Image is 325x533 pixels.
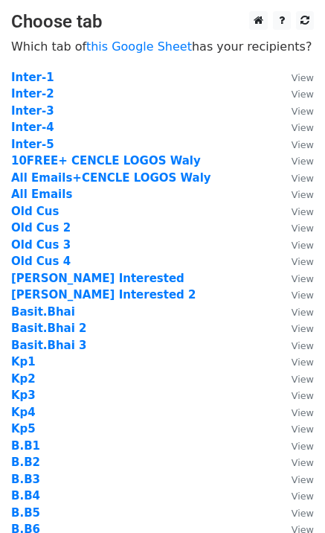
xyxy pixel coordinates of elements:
small: View [292,89,314,100]
p: Which tab of has your recipients? [11,39,314,54]
a: 10FREE+ CENCLE LOGOS Waly [11,154,201,167]
a: Inter-2 [11,87,54,100]
a: View [277,121,314,134]
a: View [277,456,314,469]
a: Old Cus 3 [11,238,71,252]
a: View [277,305,314,319]
small: View [292,491,314,502]
h3: Choose tab [11,11,314,33]
a: View [277,389,314,402]
small: View [292,106,314,117]
small: View [292,240,314,251]
a: Basit.Bhai 2 [11,322,87,335]
a: View [277,322,314,335]
a: View [277,489,314,502]
small: View [292,357,314,368]
a: View [277,473,314,486]
a: View [277,171,314,185]
a: View [277,188,314,201]
a: B.B2 [11,456,40,469]
small: View [292,323,314,334]
small: View [292,223,314,234]
small: View [292,508,314,519]
small: View [292,156,314,167]
a: [PERSON_NAME] Interested [11,272,184,285]
a: Inter-1 [11,71,54,84]
a: View [277,422,314,435]
a: View [277,506,314,520]
a: Kp4 [11,406,36,419]
small: View [292,139,314,150]
small: View [292,273,314,284]
small: View [292,72,314,83]
a: Old Cus 4 [11,255,71,268]
small: View [292,206,314,217]
a: View [277,221,314,234]
a: View [277,255,314,268]
a: View [277,87,314,100]
a: Kp1 [11,355,36,368]
a: View [277,439,314,453]
a: [PERSON_NAME] Interested 2 [11,288,196,301]
a: Basit.Bhai 3 [11,339,87,352]
a: View [277,339,314,352]
a: Basit.Bhai [11,305,75,319]
a: B.B1 [11,439,40,453]
a: B.B5 [11,506,40,520]
a: View [277,205,314,218]
a: B.B4 [11,489,40,502]
a: this Google Sheet [86,39,192,54]
a: View [277,104,314,118]
a: View [277,138,314,151]
a: Inter-5 [11,138,54,151]
a: Old Cus 2 [11,221,71,234]
small: View [292,340,314,351]
small: View [292,441,314,452]
a: View [277,288,314,301]
a: View [277,238,314,252]
a: All Emails+CENCLE LOGOS Waly [11,171,211,185]
a: View [277,406,314,419]
a: Old Cus [11,205,59,218]
a: Inter-3 [11,104,54,118]
small: View [292,374,314,385]
a: Kp5 [11,422,36,435]
small: View [292,390,314,401]
a: All Emails [11,188,72,201]
a: Kp3 [11,389,36,402]
a: View [277,355,314,368]
a: Kp2 [11,372,36,386]
a: View [277,154,314,167]
a: B.B3 [11,473,40,486]
a: View [277,372,314,386]
a: View [277,272,314,285]
small: View [292,307,314,318]
small: View [292,474,314,485]
small: View [292,256,314,267]
small: View [292,122,314,133]
small: View [292,457,314,468]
